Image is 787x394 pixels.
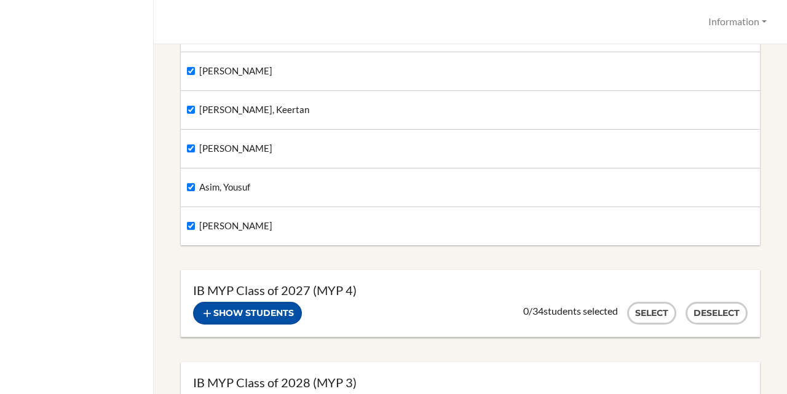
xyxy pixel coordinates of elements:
[187,181,250,194] label: Asim, Yousuf
[187,67,195,75] input: [PERSON_NAME]
[523,305,529,317] span: 0
[187,144,195,152] input: [PERSON_NAME]
[187,65,272,78] label: [PERSON_NAME]
[523,305,618,317] div: / students selected
[686,302,748,325] button: Deselect
[187,142,272,156] label: [PERSON_NAME]
[627,302,676,325] button: Select
[532,305,544,317] span: 34
[187,219,272,233] label: [PERSON_NAME]
[703,10,772,33] button: Information
[193,374,748,391] h3: IB MYP Class of 2028 (MYP 3)
[193,302,302,325] button: Show students
[187,183,195,191] input: Asim, Yousuf
[193,282,748,299] h3: IB MYP Class of 2027 (MYP 4)
[187,103,309,117] label: [PERSON_NAME], Keertan
[187,222,195,230] input: [PERSON_NAME]
[187,106,195,114] input: [PERSON_NAME], Keertan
